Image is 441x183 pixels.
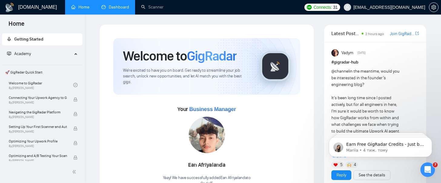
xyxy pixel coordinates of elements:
li: Getting Started [2,33,82,45]
span: Getting Started [14,37,43,42]
span: Academy [7,51,31,56]
span: By [PERSON_NAME] [9,144,67,148]
div: Ean Afriyalanda [163,160,251,170]
a: Reply [337,172,346,178]
a: setting [429,5,439,10]
img: gigradar-logo.png [260,51,290,81]
span: By [PERSON_NAME] [9,101,67,104]
span: Home [4,19,29,32]
span: Latest Posts from the GigRadar Community [331,30,360,37]
span: lock [73,112,78,116]
span: Vadym [341,50,353,56]
a: export [415,31,419,36]
span: GigRadar [187,48,237,64]
span: 🚀 GigRadar Quick Start [3,66,82,78]
iframe: Intercom live chat [420,162,435,177]
span: Optimizing and A/B Testing Your Scanner for Better Results [9,153,67,159]
span: lock [73,141,78,145]
span: lock [73,126,78,131]
span: Your [177,106,236,113]
h1: Welcome to [123,48,237,64]
button: See the details [353,170,390,180]
span: Connects: [313,4,332,11]
img: 1699271954658-IMG-20231101-WA0028.jpg [189,117,225,153]
a: dashboardDashboard [101,5,129,10]
span: rocket [7,37,11,41]
a: Welcome to GigRadarBy[PERSON_NAME] [9,78,73,92]
button: setting [429,2,439,12]
span: By [PERSON_NAME] [9,159,67,162]
h1: # gigradar-hub [331,59,419,66]
iframe: Intercom notifications повідомлення [320,124,441,167]
span: Setting Up Your First Scanner and Auto-Bidder [9,124,67,130]
span: fund-projection-screen [7,51,11,56]
span: @channel [331,69,349,74]
span: We're excited to have you on board. Get ready to streamline your job search, unlock new opportuni... [123,68,250,85]
a: Join GigRadar Slack Community [390,31,414,37]
p: Message from Mariia, sent 4 тиж. тому [26,23,104,29]
span: By [PERSON_NAME] [9,130,67,133]
a: searchScanner [141,5,164,10]
a: homeHome [71,5,89,10]
span: 7 [433,162,438,167]
a: See the details [359,172,385,178]
span: Optimizing Your Upwork Profile [9,138,67,144]
img: upwork-logo.png [307,5,312,10]
span: By [PERSON_NAME] [9,115,67,119]
button: Reply [331,170,351,180]
img: logo [5,3,15,12]
span: Academy [14,51,31,56]
img: Vadym [331,49,339,57]
span: lock [73,97,78,102]
span: Navigating the GigRadar Platform [9,109,67,115]
span: check-circle [73,83,78,87]
span: 31 [333,4,338,11]
span: Earn Free GigRadar Credits - Just by Sharing Your Story! 💬 Want more credits for sending proposal... [26,18,104,167]
span: lock [73,155,78,160]
span: double-left [72,169,78,175]
span: Business Manager [189,106,236,112]
span: [DATE] [357,50,366,56]
span: Connecting Your Upwork Agency to GigRadar [9,95,67,101]
span: user [345,5,350,9]
span: 2 hours ago [365,32,384,36]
